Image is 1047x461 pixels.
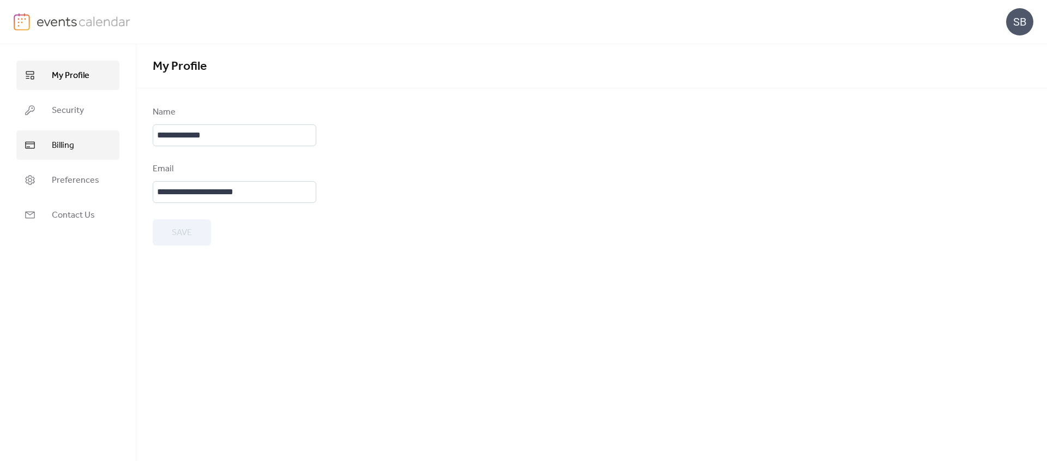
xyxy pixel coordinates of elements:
[14,13,30,31] img: logo
[16,130,119,160] a: Billing
[52,104,84,117] span: Security
[16,61,119,90] a: My Profile
[16,95,119,125] a: Security
[37,13,131,29] img: logo-type
[52,174,99,187] span: Preferences
[16,165,119,195] a: Preferences
[52,69,89,82] span: My Profile
[153,163,314,176] div: Email
[1006,8,1033,35] div: SB
[16,200,119,230] a: Contact Us
[153,106,314,119] div: Name
[153,55,207,79] span: My Profile
[52,139,74,152] span: Billing
[52,209,95,222] span: Contact Us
